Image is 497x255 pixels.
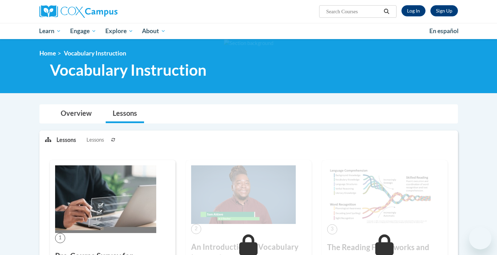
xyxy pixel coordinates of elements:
[50,61,206,79] span: Vocabulary Instruction
[430,5,458,16] a: Register
[54,105,99,123] a: Overview
[64,50,126,57] span: Vocabulary Instruction
[39,5,118,18] img: Cox Campus
[327,224,337,234] span: 3
[39,50,56,57] a: Home
[86,136,104,144] span: Lessons
[106,105,144,123] a: Lessons
[429,27,459,35] span: En español
[39,5,172,18] a: Cox Campus
[70,27,96,35] span: Engage
[381,7,392,16] button: Search
[142,27,166,35] span: About
[55,165,156,233] img: Course Image
[105,27,133,35] span: Explore
[29,23,468,39] div: Main menu
[224,39,273,47] img: Section background
[401,5,426,16] a: Log In
[57,136,76,144] p: Lessons
[327,165,432,224] img: Course Image
[35,23,66,39] a: Learn
[66,23,101,39] a: Engage
[55,233,65,243] span: 1
[325,7,381,16] input: Search Courses
[137,23,170,39] a: About
[101,23,138,39] a: Explore
[425,24,463,38] a: En español
[469,227,491,249] iframe: Button to launch messaging window
[191,165,296,224] img: Course Image
[191,224,201,234] span: 2
[39,27,61,35] span: Learn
